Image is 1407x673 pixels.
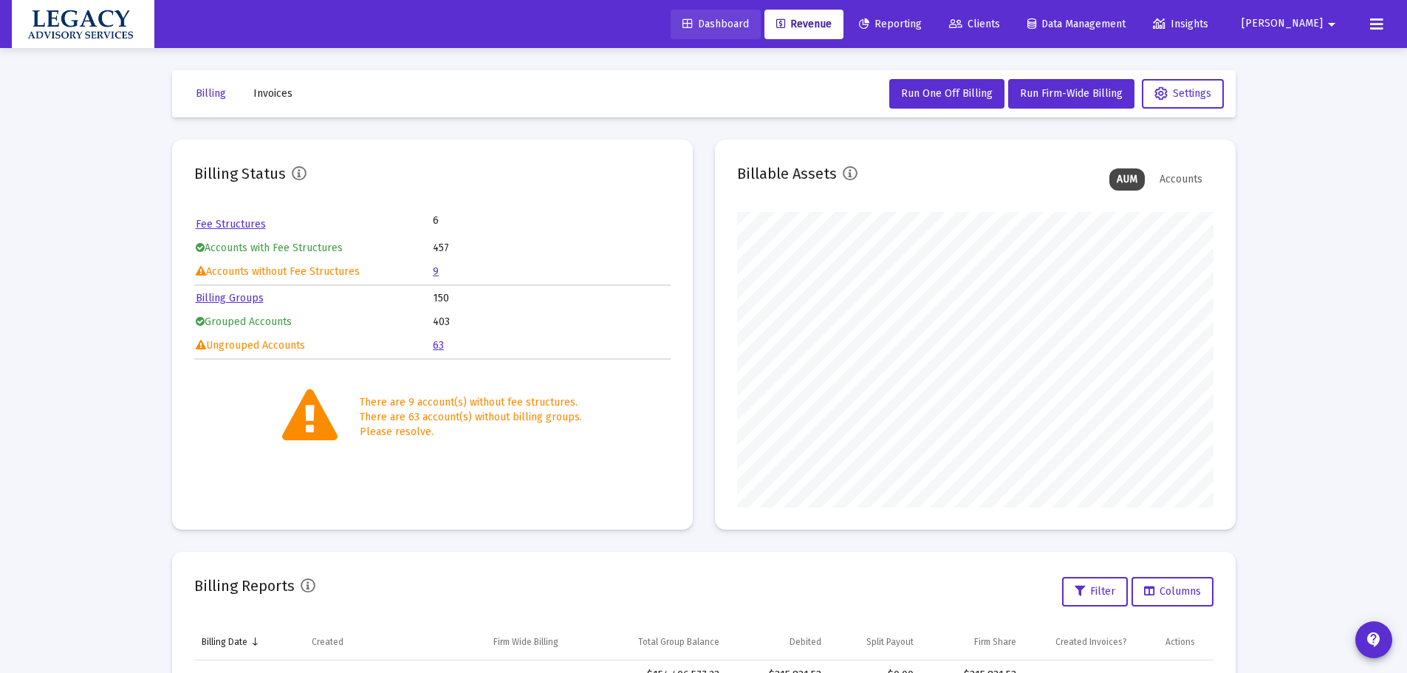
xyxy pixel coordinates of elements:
a: Reporting [847,10,934,39]
td: 457 [433,237,669,259]
button: Invoices [242,79,304,109]
mat-icon: contact_support [1365,631,1383,649]
span: Invoices [253,87,292,100]
span: Revenue [776,18,832,30]
span: Filter [1075,585,1115,598]
button: Billing [184,79,238,109]
span: Dashboard [682,18,749,30]
td: Grouped Accounts [196,311,432,333]
span: Columns [1144,585,1201,598]
button: Filter [1062,577,1128,607]
div: Actions [1165,636,1195,648]
td: Column Created [304,624,459,660]
td: Column Firm Share [921,624,1024,660]
a: Fee Structures [196,218,266,230]
td: Accounts without Fee Structures [196,261,432,283]
span: Run One Off Billing [901,87,993,100]
button: Run Firm-Wide Billing [1008,79,1134,109]
a: Billing Groups [196,292,264,304]
div: AUM [1109,168,1145,191]
h2: Billable Assets [737,162,837,185]
td: Column Firm Wide Billing [460,624,592,660]
a: 9 [433,265,439,278]
h2: Billing Reports [194,574,295,598]
a: Revenue [764,10,843,39]
div: Firm Wide Billing [493,636,558,648]
button: Run One Off Billing [889,79,1004,109]
td: Ungrouped Accounts [196,335,432,357]
div: Total Group Balance [638,636,719,648]
span: Run Firm-Wide Billing [1020,87,1123,100]
td: Column Created Invoices? [1024,624,1158,660]
a: Data Management [1016,10,1137,39]
td: Column Actions [1158,624,1213,660]
td: 6 [433,213,551,228]
span: Billing [196,87,226,100]
button: [PERSON_NAME] [1224,9,1358,38]
div: Billing Date [202,636,247,648]
div: Created [312,636,343,648]
span: [PERSON_NAME] [1242,18,1323,30]
a: 63 [433,339,444,352]
div: Debited [790,636,821,648]
td: Column Debited [727,624,829,660]
div: Firm Share [974,636,1016,648]
div: There are 9 account(s) without fee structures. [360,395,582,410]
td: Column Total Group Balance [592,624,726,660]
td: Accounts with Fee Structures [196,237,432,259]
td: Column Split Payout [829,624,921,660]
div: Please resolve. [360,425,582,440]
span: Reporting [859,18,922,30]
span: Clients [949,18,1000,30]
div: Accounts [1152,168,1210,191]
mat-icon: arrow_drop_down [1323,10,1341,39]
button: Columns [1132,577,1213,607]
td: 403 [433,311,669,333]
img: Dashboard [23,10,143,39]
div: Split Payout [866,636,914,648]
div: There are 63 account(s) without billing groups. [360,410,582,425]
a: Clients [937,10,1012,39]
td: Column Billing Date [194,624,305,660]
td: 150 [433,287,669,310]
span: Settings [1154,87,1211,100]
a: Dashboard [671,10,761,39]
a: Insights [1141,10,1220,39]
span: Data Management [1027,18,1126,30]
div: Created Invoices? [1055,636,1127,648]
h2: Billing Status [194,162,286,185]
span: Insights [1153,18,1208,30]
button: Settings [1142,79,1224,109]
